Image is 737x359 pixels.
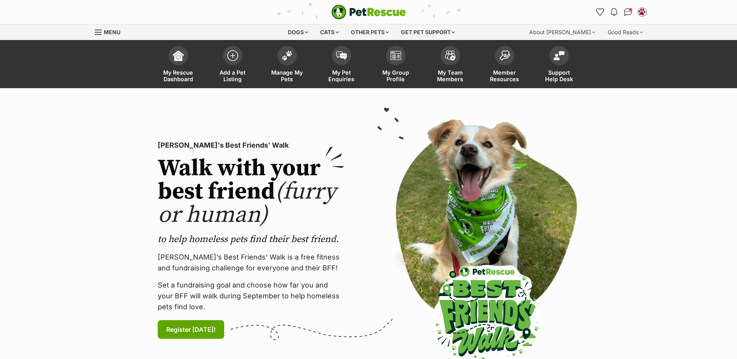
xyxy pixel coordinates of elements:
[396,24,460,40] div: Get pet support
[215,69,250,82] span: Add a Pet Listing
[487,69,522,82] span: Member Resources
[622,6,634,18] a: Conversations
[227,50,238,61] img: add-pet-listing-icon-0afa8454b4691262ce3f59096e99ab1cd57d4a30225e0717b998d2c9b9846f56.svg
[638,8,646,16] img: Ballarat Animal Shelter profile pic
[173,50,184,61] img: dashboard-icon-eb2f2d2d3e046f16d808141f083e7271f6b2e854fb5c12c21221c1fb7104beca.svg
[433,69,468,82] span: My Team Members
[345,24,394,40] div: Other pets
[624,8,632,16] img: chat-41dd97257d64d25036548639549fe6c8038ab92f7586957e7f3b1b290dea8141.svg
[423,42,477,88] a: My Team Members
[260,42,314,88] a: Manage My Pets
[445,51,456,61] img: team-members-icon-5396bd8760b3fe7c0b43da4ab00e1e3bb1a5d9ba89233759b79545d2d3fc5d0d.svg
[477,42,532,88] a: Member Resources
[158,177,336,230] span: (furry or human)
[611,8,617,16] img: notifications-46538b983faf8c2785f20acdc204bb7945ddae34d4c08c2a6579f10ce5e182be.svg
[158,280,344,312] p: Set a fundraising goal and choose how far you and your BFF will walk during September to help hom...
[314,42,369,88] a: My Pet Enquiries
[166,325,216,334] span: Register [DATE]!
[95,24,126,38] a: Menu
[161,69,196,82] span: My Rescue Dashboard
[636,6,648,18] button: My account
[554,51,565,60] img: help-desk-icon-fdf02630f3aa405de69fd3d07c3f3aa587a6932b1a1747fa1d2bba05be0121f9.svg
[378,69,413,82] span: My Group Profile
[158,233,344,246] p: to help homeless pets find their best friend.
[315,24,344,40] div: Cats
[594,6,648,18] ul: Account quick links
[206,42,260,88] a: Add a Pet Listing
[369,42,423,88] a: My Group Profile
[499,50,510,61] img: member-resources-icon-8e73f808a243e03378d46382f2149f9095a855e16c252ad45f914b54edf8863c.svg
[524,24,601,40] div: About [PERSON_NAME]
[158,252,344,274] p: [PERSON_NAME]’s Best Friends' Walk is a free fitness and fundraising challenge for everyone and t...
[331,5,406,19] img: logo-e224e6f780fb5917bec1dbf3a21bbac754714ae5b6737aabdf751b685950b380.svg
[158,140,344,151] p: [PERSON_NAME]'s Best Friends' Walk
[282,51,293,61] img: manage-my-pets-icon-02211641906a0b7f246fdf0571729dbe1e7629f14944591b6c1af311fb30b64b.svg
[324,69,359,82] span: My Pet Enquiries
[532,42,586,88] a: Support Help Desk
[270,69,305,82] span: Manage My Pets
[158,157,344,227] h2: Walk with your best friend
[390,51,401,60] img: group-profile-icon-3fa3cf56718a62981997c0bc7e787c4b2cf8bcc04b72c1350f741eb67cf2f40e.svg
[608,6,620,18] button: Notifications
[151,42,206,88] a: My Rescue Dashboard
[602,24,648,40] div: Good Reads
[336,51,347,60] img: pet-enquiries-icon-7e3ad2cf08bfb03b45e93fb7055b45f3efa6380592205ae92323e6603595dc1f.svg
[158,320,224,339] a: Register [DATE]!
[104,29,120,35] span: Menu
[331,5,406,19] a: PetRescue
[542,69,577,82] span: Support Help Desk
[594,6,606,18] a: Favourites
[282,24,314,40] div: Dogs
